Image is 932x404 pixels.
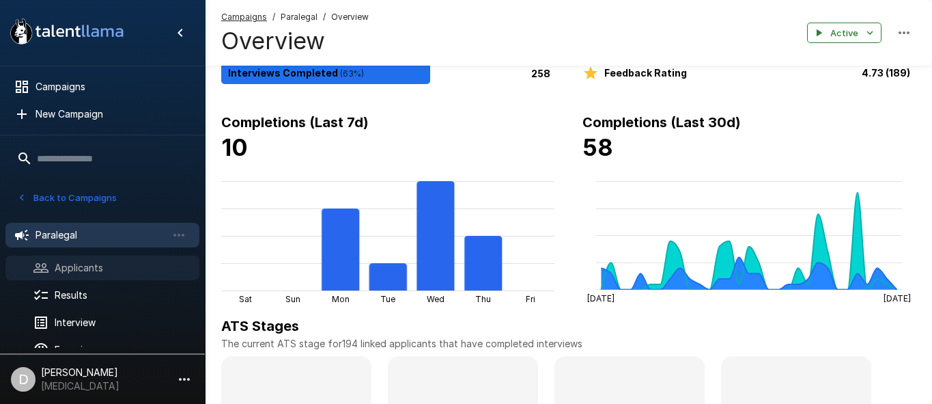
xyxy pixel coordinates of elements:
h4: Overview [221,27,369,55]
span: Overview [331,10,369,24]
span: Paralegal [281,10,317,24]
span: / [323,10,326,24]
tspan: [DATE] [587,293,615,304]
b: Feedback Rating [604,67,687,79]
b: 58 [582,133,613,161]
p: 258 [531,66,550,80]
tspan: Wed [427,294,444,304]
b: Completions (Last 7d) [221,114,369,131]
tspan: Tue [380,294,395,304]
span: / [272,10,275,24]
tspan: Fri [526,294,535,304]
b: 10 [221,133,248,161]
tspan: Thu [475,294,491,304]
tspan: Mon [332,294,350,304]
p: The current ATS stage for 194 linked applicants that have completed interviews [221,337,916,351]
tspan: [DATE] [884,293,911,304]
tspan: Sun [285,294,300,304]
button: Active [807,23,881,44]
b: Completions (Last 30d) [582,114,741,131]
tspan: Sat [239,294,252,304]
b: 4.73 (189) [862,67,910,79]
b: ATS Stages [221,318,299,334]
u: Campaigns [221,12,267,22]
